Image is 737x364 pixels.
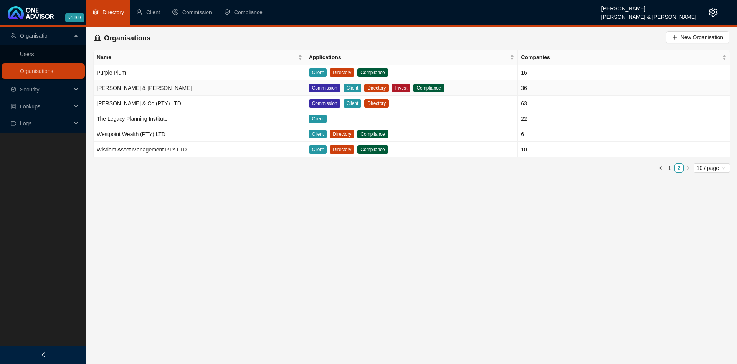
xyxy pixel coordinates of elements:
[182,9,212,15] span: Commission
[330,130,354,138] span: Directory
[41,352,46,357] span: left
[309,53,509,61] span: Applications
[684,163,693,173] button: right
[330,145,354,154] span: Directory
[344,99,362,108] span: Client
[11,121,16,126] span: video-camera
[601,2,696,10] div: [PERSON_NAME]
[413,84,444,92] span: Compliance
[94,65,306,80] td: Purple Plum
[20,103,40,110] span: Lookups
[93,9,99,15] span: setting
[684,163,693,173] li: Next Page
[601,10,696,19] div: [PERSON_NAME] & [PERSON_NAME]
[94,34,101,41] span: bank
[658,166,663,170] span: left
[521,53,720,61] span: Companies
[392,84,410,92] span: Invest
[20,33,50,39] span: Organisation
[146,9,160,15] span: Client
[344,84,362,92] span: Client
[104,34,150,42] span: Organisations
[709,8,718,17] span: setting
[94,80,306,96] td: [PERSON_NAME] & [PERSON_NAME]
[364,99,389,108] span: Directory
[94,96,306,111] td: [PERSON_NAME] & Co (PTY) LTD
[674,163,684,173] li: 2
[675,164,683,172] a: 2
[20,68,53,74] a: Organisations
[656,163,665,173] li: Previous Page
[20,51,34,57] a: Users
[306,50,518,65] th: Applications
[94,50,306,65] th: Name
[518,142,730,157] td: 10
[224,9,230,15] span: safety
[102,9,124,15] span: Directory
[518,111,730,126] td: 22
[309,130,327,138] span: Client
[518,96,730,111] td: 63
[309,115,327,123] span: Client
[330,68,354,77] span: Directory
[20,86,40,93] span: Security
[694,163,730,173] div: Page Size
[357,145,388,154] span: Compliance
[11,104,16,109] span: database
[518,65,730,80] td: 16
[656,163,665,173] button: left
[518,50,730,65] th: Companies
[697,164,727,172] span: 10 / page
[309,84,340,92] span: Commission
[309,99,340,108] span: Commission
[94,111,306,126] td: The Legacy Planning Institute
[97,53,296,61] span: Name
[666,164,674,172] a: 1
[309,68,327,77] span: Client
[136,9,142,15] span: user
[94,126,306,142] td: Westpoint Wealth (PTY) LTD
[11,87,16,92] span: safety-certificate
[234,9,263,15] span: Compliance
[65,13,84,22] span: v1.9.9
[681,33,723,42] span: New Organisation
[172,9,178,15] span: dollar
[666,31,729,43] button: New Organisation
[8,6,54,19] img: 2df55531c6924b55f21c4cf5d4484680-logo-light.svg
[665,163,674,173] li: 1
[518,126,730,142] td: 6
[309,145,327,154] span: Client
[20,120,31,126] span: Logs
[672,35,678,40] span: plus
[94,142,306,157] td: Wisdom Asset Management PTY LTD
[357,68,388,77] span: Compliance
[357,130,388,138] span: Compliance
[364,84,389,92] span: Directory
[11,33,16,38] span: team
[518,80,730,96] td: 36
[686,166,691,170] span: right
